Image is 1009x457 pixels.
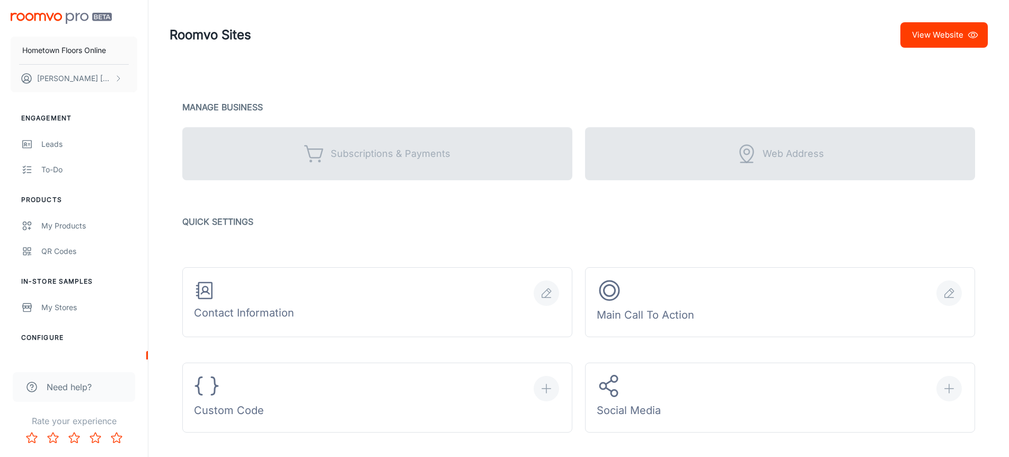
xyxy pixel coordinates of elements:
button: Rate 1 star [21,427,42,449]
button: Rate 2 star [42,427,64,449]
p: Hometown Floors Online [22,45,106,56]
div: Leads [41,138,137,150]
img: Roomvo PRO Beta [11,13,112,24]
p: Rate your experience [8,415,139,427]
h1: Roomvo Sites [170,25,251,45]
p: [PERSON_NAME] [PERSON_NAME] [37,73,112,84]
p: Manage Business [182,100,975,115]
div: Unlock with subscription [585,127,975,180]
button: Rate 3 star [64,427,85,449]
div: Social Media [597,373,661,423]
button: Custom Code [182,363,572,433]
div: Main Call To Action [597,278,694,327]
a: View Website [900,22,988,48]
button: Rate 5 star [106,427,127,449]
p: Quick Settings [182,214,975,229]
button: Main Call To Action [585,267,975,337]
button: Social Media [585,363,975,433]
button: Contact Information [182,267,572,337]
div: To-do [41,164,137,175]
div: Roomvo Sites [41,358,137,370]
button: Hometown Floors Online [11,37,137,64]
button: [PERSON_NAME] [PERSON_NAME] [11,65,137,92]
div: Contact Information [194,280,294,325]
div: My Stores [41,302,137,313]
span: Need help? [47,381,92,393]
div: QR Codes [41,245,137,257]
div: Custom Code [194,373,264,423]
div: My Products [41,220,137,232]
button: Rate 4 star [85,427,106,449]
